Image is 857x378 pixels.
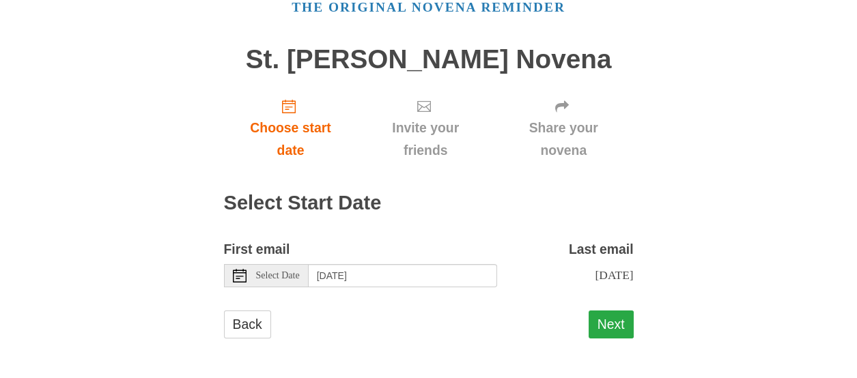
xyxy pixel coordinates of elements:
span: Invite your friends [371,117,479,162]
a: Share your novena [494,87,634,169]
button: Next [589,310,634,338]
h1: St. [PERSON_NAME] Novena [224,45,634,74]
span: [DATE] [595,268,633,282]
label: First email [224,238,290,261]
label: Last email [569,238,634,261]
span: Choose start date [238,117,344,162]
span: Select Date [256,271,300,280]
a: Invite your friends [357,87,493,169]
span: Share your novena [507,117,620,162]
a: Back [224,310,271,338]
a: Choose start date [224,87,358,169]
h2: Select Start Date [224,192,634,214]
